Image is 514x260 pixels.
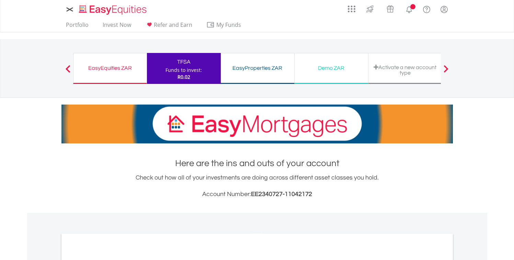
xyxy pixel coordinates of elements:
div: Check out how all of your investments are doing across different asset classes you hold. [61,173,453,199]
img: EasyEquities_Logo.png [78,4,149,15]
a: Home page [76,2,149,15]
div: TFSA [151,57,217,67]
a: Refer and Earn [142,21,195,32]
a: Vouchers [380,2,400,14]
h3: Account Number: [61,189,453,199]
img: EasyMortage Promotion Banner [61,105,453,143]
a: Notifications [400,2,418,15]
span: R0.02 [178,74,190,80]
a: My Profile [435,2,453,17]
span: EE2340727-11042172 [251,191,312,197]
img: vouchers-v2.svg [385,3,396,14]
a: Portfolio [63,21,91,32]
a: FAQ's and Support [418,2,435,15]
div: Funds to invest: [165,67,202,74]
span: My Funds [206,20,251,29]
div: EasyEquities ZAR [78,63,142,73]
a: AppsGrid [343,2,360,13]
a: Invest Now [100,21,134,32]
img: thrive-v2.svg [364,3,376,14]
div: Demo ZAR [299,63,364,73]
span: Refer and Earn [154,21,192,29]
div: EasyProperties ZAR [225,63,290,73]
img: grid-menu-icon.svg [348,5,355,13]
h1: Here are the ins and outs of your account [61,157,453,170]
div: Activate a new account type [373,64,438,76]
